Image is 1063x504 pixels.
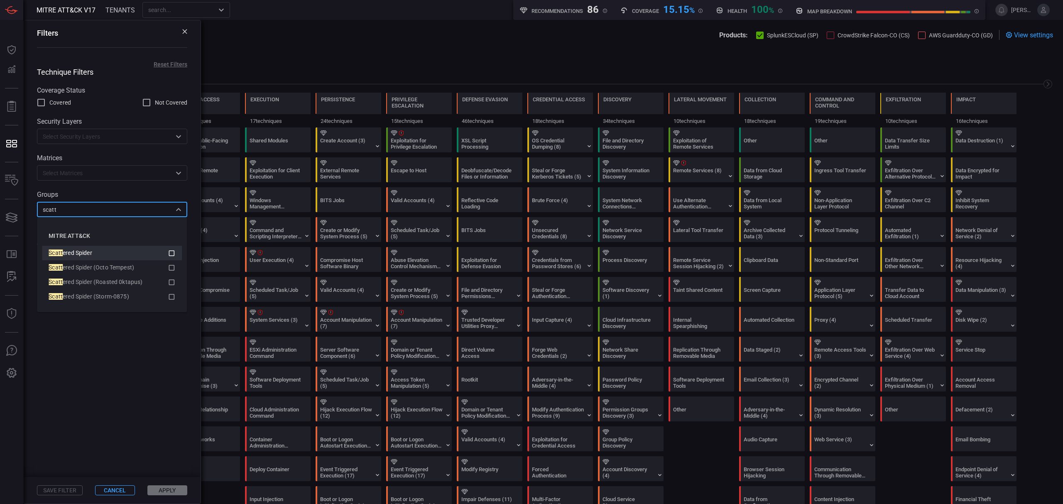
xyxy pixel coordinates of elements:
div: T1554: Compromise Host Software Binary [316,247,381,272]
div: Create Account (3) [320,137,372,150]
div: MITRE ATT&CK [42,226,182,246]
div: T1204: User Execution [245,247,311,272]
div: TA0007: Discovery [598,93,664,127]
div: BITS Jobs [320,197,372,210]
div: T1091: Replication Through Removable Media (Not covered) [669,337,734,362]
div: T1571: Non-Standard Port [810,247,875,272]
div: T1080: Taint Shared Content [669,277,734,302]
div: T1556: Modify Authentication Process [527,396,593,421]
li: Scattered Spider (Roasted 0ktapus) [42,275,182,289]
div: T1484: Domain or Tenant Policy Modification [457,396,522,421]
div: Create or Modify System Process (5) [320,227,372,240]
div: T1570: Lateral Tool Transfer [669,217,734,242]
div: Other [739,127,805,152]
div: TA0008: Lateral Movement [669,93,734,127]
span: MITRE ATT&CK V17 [37,6,96,14]
span: CrowdStrike Falcon-CO (CS) [838,32,910,39]
div: T1546: Event Triggered Execution [386,456,452,481]
div: T1049: System Network Connections Discovery [598,187,664,212]
div: User Execution (4) [250,257,301,269]
span: % [769,6,774,15]
div: T1030: Data Transfer Size Limits [880,127,946,152]
div: 24 techniques [316,114,381,127]
div: Exploit Public-Facing Application [179,137,231,150]
div: T1580: Cloud Infrastructure Discovery [598,307,664,332]
div: T1092: Communication Through Removable Media (Not covered) [810,456,875,481]
div: T1610: Deploy Container (Not covered) [245,456,311,481]
div: TA0004: Privilege Escalation [386,93,452,127]
div: T1518: Software Discovery [598,277,664,302]
div: Inhibit System Recovery [955,197,1007,210]
div: Data Destruction (1) [955,137,1007,150]
li: Scattered Spider (Octo Tempest) [42,260,182,275]
div: Defense Evasion [462,96,508,103]
div: T1546: Event Triggered Execution [316,456,381,481]
span: Scatt [49,250,63,256]
span: [PERSON_NAME][EMAIL_ADDRESS][DOMAIN_NAME] [1011,7,1034,13]
div: T1003: OS Credential Dumping [527,127,593,152]
div: TA0006: Credential Access [527,93,593,127]
div: 10 techniques [669,114,734,127]
div: T1053: Scheduled Task/Job [245,277,311,302]
span: AWS Guardduty-CO (GD) [929,32,993,39]
div: Other (Not covered) [669,396,734,421]
div: T1560: Archive Collected Data [739,217,805,242]
div: T1675: ESXi Administration Command [245,337,311,362]
div: T1547: Boot or Logon Autostart Execution [386,426,452,451]
div: TA0011: Command and Control [810,93,875,127]
div: T1078: Valid Accounts [174,187,240,212]
div: Exfiltration Over C2 Channel [885,197,937,210]
div: File and Directory Discovery [603,137,654,150]
div: T1041: Exfiltration Over C2 Channel [880,187,946,212]
div: Exfiltration [886,96,921,103]
div: T1011: Exfiltration Over Other Network Medium [880,247,946,272]
div: T1083: File and Directory Discovery [598,127,664,152]
div: T1606: Forge Web Credentials [527,337,593,362]
div: BITS Jobs [461,227,513,240]
div: T1563: Remote Service Session Hijacking [669,247,734,272]
div: T1046: Network Service Discovery [598,217,664,242]
div: Other [810,127,875,152]
div: Other (Not covered) [880,396,946,421]
label: Matrices [37,154,187,162]
div: 16 techniques [951,114,1016,127]
div: T1072: Software Deployment Tools [245,367,311,391]
button: Open [216,4,227,16]
div: Persistence [321,96,355,103]
div: T1113: Screen Capture [739,277,805,302]
span: Scatt [49,279,63,285]
div: T1489: Service Stop [951,337,1016,362]
div: Exfiltration Over Alternative Protocol (3) [885,167,937,180]
div: T1110: Brute Force [527,187,593,212]
div: T1005: Data from Local System [739,187,805,212]
div: T1102: Web Service [810,426,875,451]
div: T1620: Reflective Code Loading [457,187,522,212]
div: Network Denial of Service (2) [955,227,1007,240]
span: ered Spider (Octo Tempest) [63,264,134,271]
div: T1115: Clipboard Data [739,247,805,272]
div: T1020: Automated Exfiltration [880,217,946,242]
div: T1203: Exploitation for Client Execution [245,157,311,182]
div: Valid Accounts (4) [391,197,443,210]
div: T1197: BITS Jobs [316,187,381,212]
div: View settings [1006,30,1053,40]
div: 19 techniques [810,114,875,127]
div: 15.15 [663,4,695,14]
div: T1484: Domain or Tenant Policy Modification [386,337,452,362]
div: T1090: Proxy [810,307,875,332]
div: T1557: Adversary-in-the-Middle [739,396,805,421]
button: Close [173,204,184,215]
span: ered Spider (Storm-0875) [63,293,129,300]
div: T1014: Rootkit [457,367,522,391]
div: 18 techniques [739,114,805,127]
div: TA0040: Impact [951,93,1016,127]
button: Dashboard [2,40,22,60]
div: T1048: Exfiltration Over Alternative Protocol [880,157,946,182]
div: T1053: Scheduled Task/Job [386,217,452,242]
div: T1200: Hardware Additions (Not covered) [174,307,240,332]
div: T1572: Protocol Tunneling [810,217,875,242]
div: T1651: Cloud Administration Command [245,396,311,421]
div: T1133: External Remote Services [174,157,240,182]
input: search... [145,5,214,15]
div: T1071: Application Layer Protocol [810,277,875,302]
